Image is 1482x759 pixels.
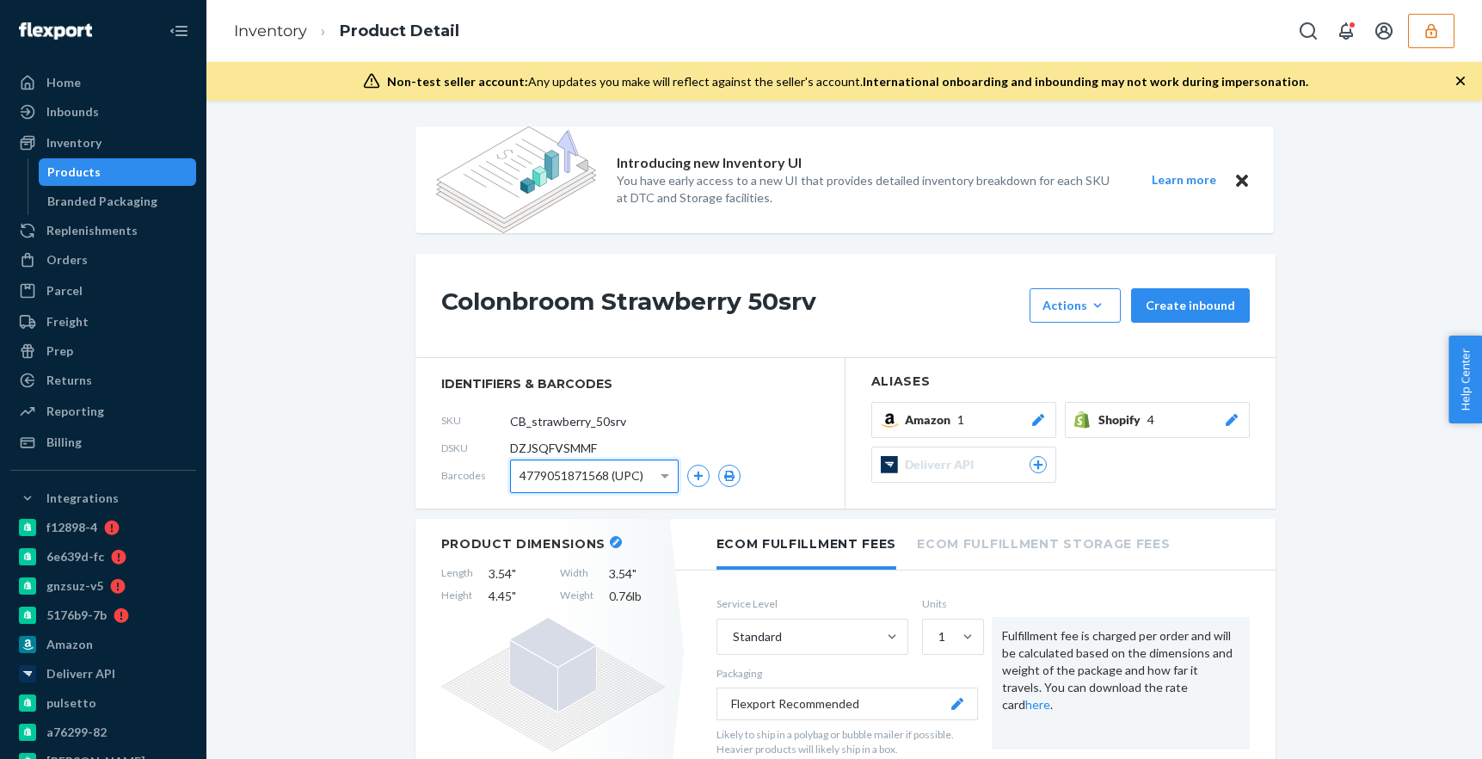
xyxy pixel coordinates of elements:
[10,660,196,688] a: Deliverr API
[905,456,981,473] span: Deliverr API
[992,617,1250,750] div: Fulfillment fee is charged per order and will be calculated based on the dimensions and weight of...
[716,519,897,570] li: Ecom Fulfillment Fees
[46,665,115,682] div: Deliverr API
[46,490,119,507] div: Integrations
[46,313,89,330] div: Freight
[441,536,606,552] h2: Product Dimensions
[441,468,510,483] span: Barcodes
[10,367,196,394] a: Returns
[489,588,544,605] span: 4.45
[1367,14,1401,48] button: Open account menu
[1065,402,1250,438] button: Shopify4
[1131,288,1250,323] button: Create inbound
[957,411,964,429] span: 1
[10,484,196,512] button: Integrations
[1147,411,1154,429] span: 4
[46,134,101,151] div: Inventory
[10,337,196,365] a: Prep
[617,153,802,173] p: Introducing new Inventory UI
[39,188,197,215] a: Branded Packaging
[617,172,1121,207] p: You have early access to a new UI that provides detailed inventory breakdown for each SKU at DTC ...
[731,628,733,645] input: Standard
[1141,170,1227,191] button: Learn more
[922,596,978,611] label: Units
[1291,14,1325,48] button: Open Search Box
[441,375,819,392] span: identifiers & barcodes
[1370,707,1465,750] iframe: Opens a widget where you can chat to one of our agents
[1042,297,1108,314] div: Actions
[39,158,197,186] a: Products
[10,429,196,456] a: Billing
[46,724,107,741] div: a76299-82
[560,565,593,583] span: Width
[871,447,1056,483] button: Deliverr API
[512,589,516,603] span: "
[46,372,92,389] div: Returns
[234,22,307,40] a: Inventory
[46,251,88,268] div: Orders
[10,308,196,336] a: Freight
[510,440,597,457] span: DZJSQFVSMMF
[10,719,196,746] a: a76299-82
[609,565,665,583] span: 3.54
[520,461,643,491] span: 4779051871568 (UPC)
[46,548,104,565] div: 6e639d-fc
[1098,411,1147,429] span: Shopify
[489,565,544,583] span: 3.54
[46,282,83,299] div: Parcel
[340,22,459,40] a: Product Detail
[10,543,196,571] a: 6e639d-fc
[10,398,196,425] a: Reporting
[512,566,516,581] span: "
[46,636,93,653] div: Amazon
[441,565,473,583] span: Length
[162,14,196,48] button: Close Navigation
[46,103,99,120] div: Inbounds
[1030,288,1121,323] button: Actions
[46,222,138,239] div: Replenishments
[905,411,957,429] span: Amazon
[441,588,473,605] span: Height
[10,602,196,629] a: 5176b9-7b
[10,572,196,600] a: gnzsuz-v5
[1448,336,1482,423] button: Help Center
[46,74,81,91] div: Home
[19,22,92,40] img: Flexport logo
[441,441,510,455] span: DSKU
[716,666,978,681] p: Packaging
[387,74,528,89] span: Non-test seller account:
[938,628,945,645] div: 1
[1025,697,1050,712] a: here
[220,6,473,57] ol: breadcrumbs
[46,434,82,451] div: Billing
[716,727,978,756] p: Likely to ship in a polybag or bubble mailer if possible. Heavier products will likely ship in a ...
[716,688,978,720] button: Flexport Recommended
[46,519,97,536] div: f12898-4
[46,403,104,420] div: Reporting
[733,628,782,645] div: Standard
[871,375,1250,388] h2: Aliases
[632,566,636,581] span: "
[560,588,593,605] span: Weight
[863,74,1308,89] span: International onboarding and inbounding may not work during impersonation.
[10,246,196,274] a: Orders
[46,694,96,712] div: pulsetto
[937,628,938,645] input: 1
[609,588,665,605] span: 0.76 lb
[1329,14,1363,48] button: Open notifications
[47,193,157,210] div: Branded Packaging
[10,689,196,717] a: pulsetto
[1231,170,1253,191] button: Close
[10,129,196,157] a: Inventory
[10,69,196,96] a: Home
[10,277,196,305] a: Parcel
[10,631,196,658] a: Amazon
[871,402,1056,438] button: Amazon1
[441,288,1021,323] h1: Colonbroom Strawberry 50srv
[47,164,101,181] div: Products
[10,217,196,244] a: Replenishments
[46,342,73,360] div: Prep
[10,514,196,541] a: f12898-4
[46,577,103,595] div: gnzsuz-v5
